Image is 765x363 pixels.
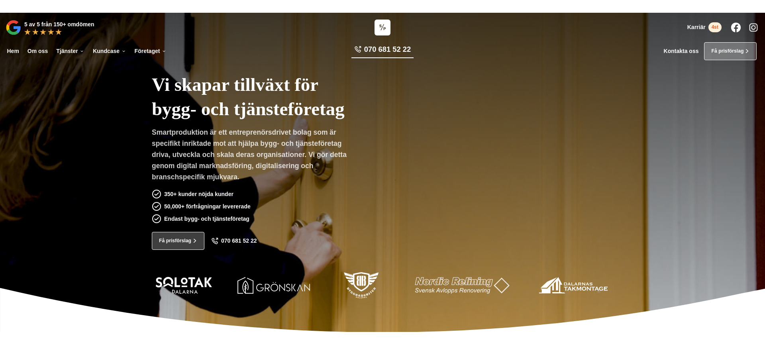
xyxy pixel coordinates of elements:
p: Endast bygg- och tjänsteföretag [164,214,249,223]
p: Vi vann Årets Unga Företagare i Dalarna 2024 – [3,3,762,10]
p: 50,000+ förfrågningar levererade [164,202,251,211]
a: Läs pressmeddelandet här! [406,3,471,9]
a: Hem [6,42,20,60]
p: 5 av 5 från 150+ omdömen [24,20,94,29]
span: 070 681 52 22 [221,237,257,244]
h1: Vi skapar tillväxt för bygg- och tjänsteföretag [152,64,414,127]
span: Få prisförslag [711,47,743,55]
p: 350+ kunder nöjda kunder [164,190,233,198]
a: 070 681 52 22 [211,237,257,245]
a: Om oss [26,42,49,60]
a: Få prisförslag [704,42,757,60]
span: Karriär [687,24,706,31]
span: 4st [708,22,722,32]
span: Få prisförslag [159,237,191,245]
a: Få prisförslag [152,232,204,250]
a: Företaget [133,42,168,60]
a: 070 681 52 22 [351,44,414,58]
a: Kontakta oss [664,48,699,55]
span: 070 681 52 22 [364,44,411,55]
a: Tjänster [55,42,86,60]
a: Kundcase [92,42,127,60]
a: Karriär 4st [687,22,722,32]
p: Smartproduktion är ett entreprenörsdrivet bolag som är specifikt inriktade mot att hjälpa bygg- o... [152,127,353,185]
